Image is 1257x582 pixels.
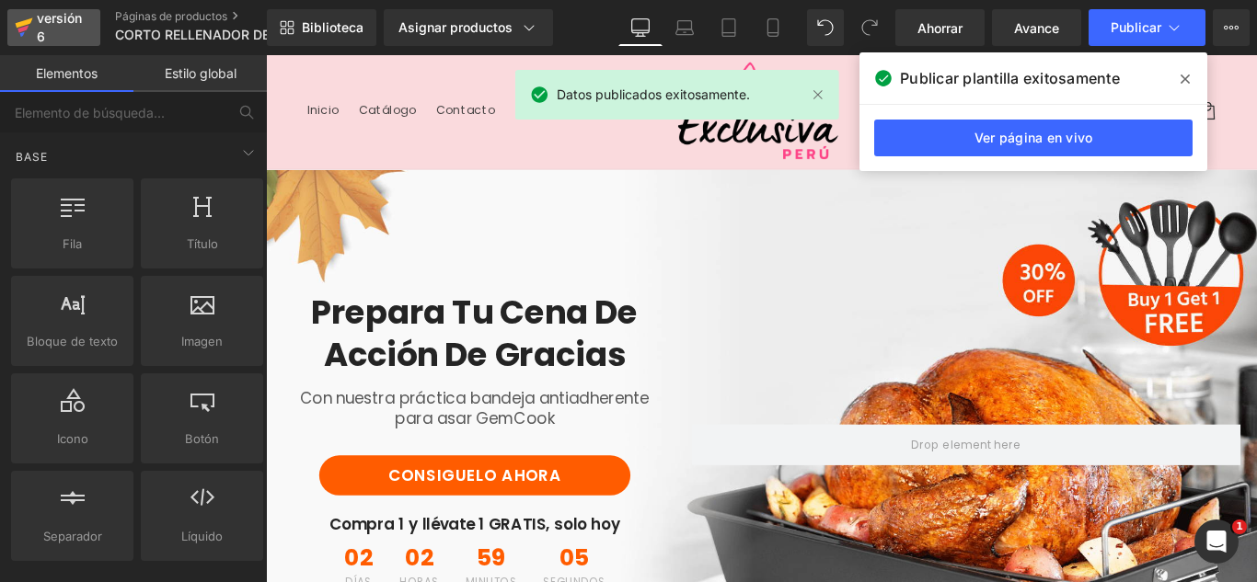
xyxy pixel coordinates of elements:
[751,9,795,46] a: Móvil
[46,52,83,71] font: Inicio
[1089,9,1205,46] button: Publicar
[187,236,218,251] font: Título
[7,9,100,46] a: versión 6
[71,515,398,540] font: Compra 1 y llévate 1 GRATIS, solo hoy
[957,42,998,83] summary: Búsqueda
[181,334,223,348] font: Imagen
[1236,520,1243,532] font: 1
[874,120,1193,156] a: Ver página en vivo
[181,529,223,543] font: Líquido
[57,431,88,446] font: Icono
[35,42,94,81] a: Inicio
[37,10,82,44] font: versión 6
[398,19,513,35] font: Asignar productos
[105,52,169,71] font: Catálogo
[618,9,663,46] a: De oficina
[917,20,963,36] font: Ahorrar
[137,460,332,485] font: CONSIGUELO AHORA
[1194,519,1239,564] iframe: Chat en vivo de Intercom
[974,130,1093,145] font: Ver página en vivo
[900,69,1120,87] font: Publicar plantilla exitosamente
[461,7,645,118] img: Exclusiva Perú
[179,42,269,81] a: Contacto
[60,450,409,495] a: CONSIGUELO AHORA
[302,19,363,35] font: Biblioteca
[63,236,82,251] font: Fila
[992,9,1081,46] a: Avance
[165,65,236,81] font: Estilo global
[185,431,219,446] font: Botón
[115,27,427,42] font: CORTO RELLENADOR DE GLUTEO PUSH UP 24-09
[94,42,180,81] a: Catálogo
[707,9,751,46] a: Tableta
[39,373,432,421] font: Con nuestra práctica bandeja antiadherente para asar GemCook
[43,529,102,543] font: Separador
[1111,19,1161,35] font: Publicar
[52,263,419,362] font: Prepara tu cena de Acción de Gracias
[190,52,258,71] font: Contacto
[36,65,98,81] font: Elementos
[27,334,118,348] font: Bloque de texto
[851,9,888,46] button: Rehacer
[1213,9,1250,46] button: Más
[807,9,844,46] button: Deshacer
[115,9,227,23] font: Páginas de productos
[663,9,707,46] a: Computadora portátil
[115,9,327,24] a: Páginas de productos
[267,9,376,46] a: Nueva Biblioteca
[16,150,48,164] font: Base
[557,86,750,102] font: Datos publicados exitosamente.
[1014,20,1059,36] font: Avance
